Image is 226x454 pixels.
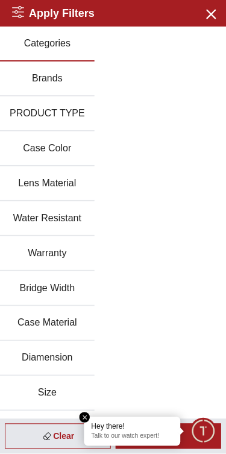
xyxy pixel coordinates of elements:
p: Talk to our watch expert! [92,433,174,441]
h2: Apply Filters [12,5,95,22]
div: Hey there! [92,422,174,432]
div: Clear [5,424,111,449]
div: Chat Widget [190,418,217,445]
em: Close tooltip [80,412,90,423]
